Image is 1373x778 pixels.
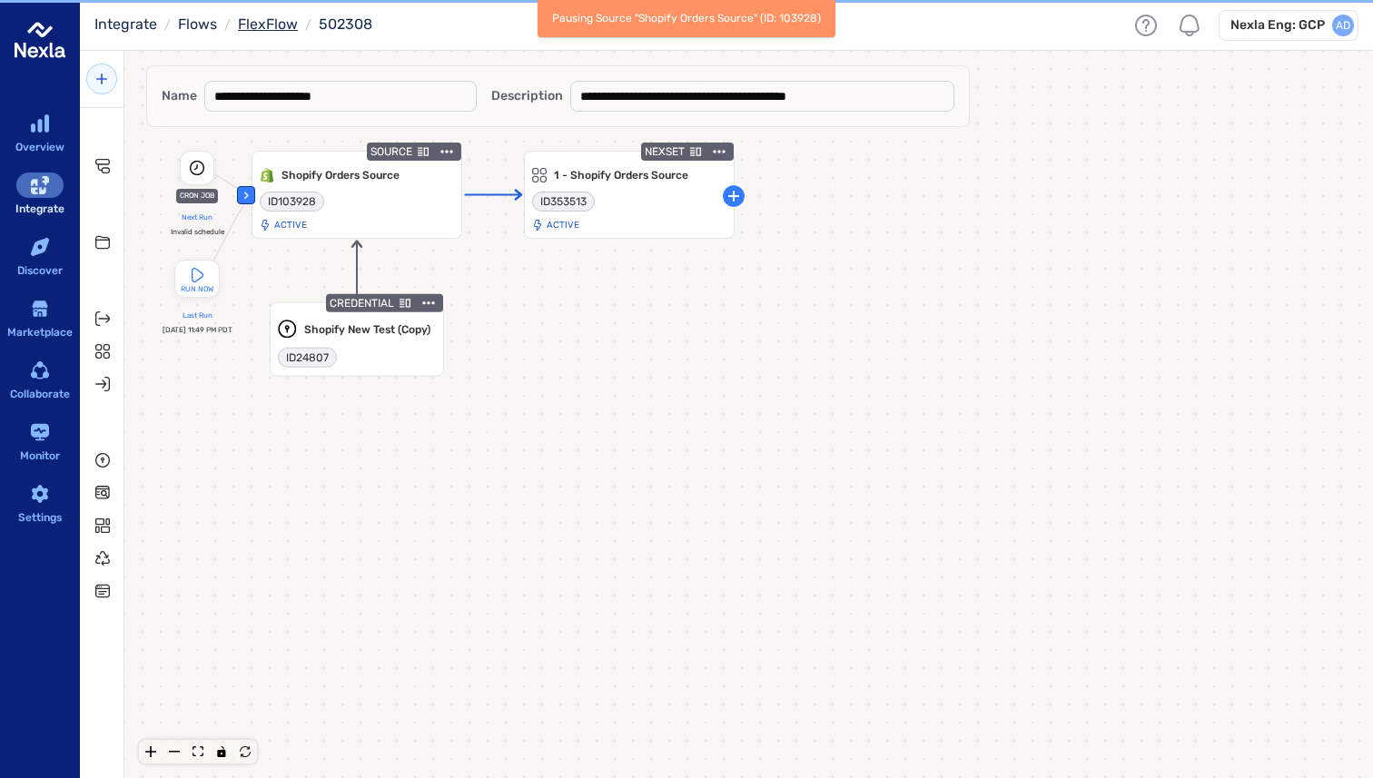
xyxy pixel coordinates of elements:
a: Flows [178,15,217,33]
li: / [164,15,171,36]
a: Lookups [81,478,123,507]
span: ID 24807 [286,351,329,364]
div: Overview [15,138,64,157]
span: ID 103928 [268,195,316,208]
img: logo [15,15,65,65]
span: RUN NOW [181,282,213,297]
div: Notifications [1175,11,1204,40]
span: NEXSET [645,146,685,157]
div: Invalid schedule [171,225,224,240]
div: AD [1332,15,1354,36]
div: Collaborate [10,385,70,404]
a: Sources [81,304,123,333]
span: SOURCE [370,146,412,157]
div: CRON JOB [176,189,218,203]
li: / [224,15,231,36]
button: Details [688,144,703,159]
a: FlexFlow [238,15,298,33]
span: ID 353513 [540,195,587,208]
span: CREDENTIAL [330,298,394,309]
a: API Keys [81,576,123,606]
a: Credentials [81,446,123,475]
div: CREDENTIALDetailsShopify New Test (Copy)Collapsible Group Item #1chip-with-copy [270,302,444,377]
a: Destinations [81,369,123,399]
button: Details [398,296,412,310]
a: Reusable Transforms [81,544,123,573]
a: New Data Flow [86,64,117,94]
a: Schema Templates [81,511,123,540]
h6: 1 - Shopify Orders Source [554,169,726,182]
div: menu-actions-container [436,141,458,162]
span: Name [162,87,197,105]
div: NEXSETDetails1 - Shopify Orders SourceCollapsible Group Item #1chip-with-copyData processed: 0 re... [524,151,735,239]
div: Help [1131,11,1161,40]
a: Overview [11,109,69,160]
div: Marketplace [7,323,73,342]
div: React Flow controls [138,739,258,764]
a: Integrate [11,171,69,222]
div: ‹ [243,182,249,208]
h6: Shopify Orders Source [282,169,454,182]
a: Discover [11,232,69,283]
button: fit view [186,740,210,763]
div: Settings [18,508,62,527]
a: Integrate [94,15,157,33]
li: / [305,15,311,36]
div: chip-with-copy [260,192,324,212]
div: Integrate [15,200,64,219]
div: Discover [17,261,63,281]
span: 502308 [319,15,372,33]
nav: breadcrumb [94,14,372,36]
h6: Shopify New Test (Copy) [304,322,436,335]
button: Refresh [233,740,257,763]
p: Active [547,220,579,231]
div: chip-with-copy [532,192,595,212]
div: sub-menu-container [80,51,123,778]
div: Hide nodesCRON JOBNext RunInvalid scheduleRUN NOWLast Run[DATE] 11:49 PM PDTSOURCEDetailsmenu-act... [143,151,462,246]
a: All Projects [81,228,123,257]
a: Marketplace [11,294,69,345]
p: Active [274,220,307,231]
div: [DATE] 11:49 PM PDT [163,323,232,338]
button: zoom out [163,740,186,763]
a: Collaborate [11,356,69,407]
a: Settings [11,479,69,530]
a: Nexsets [81,337,123,366]
div: Pausing Source "Shopify Orders Source" (ID: 103928) [552,9,821,28]
div: Hide nodes [237,186,255,204]
div: Last Run [163,309,232,323]
div: chip-with-copy [278,348,337,368]
div: Next Run [171,211,224,225]
h6: Nexla Eng: GCP [1230,16,1325,34]
button: toggle interactivity [210,740,233,763]
button: Details [416,144,430,159]
a: All Data Flows [81,152,123,181]
a: Monitor [11,418,69,468]
button: zoom in [139,740,163,763]
div: Monitor [20,447,60,466]
span: Description [491,87,563,105]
